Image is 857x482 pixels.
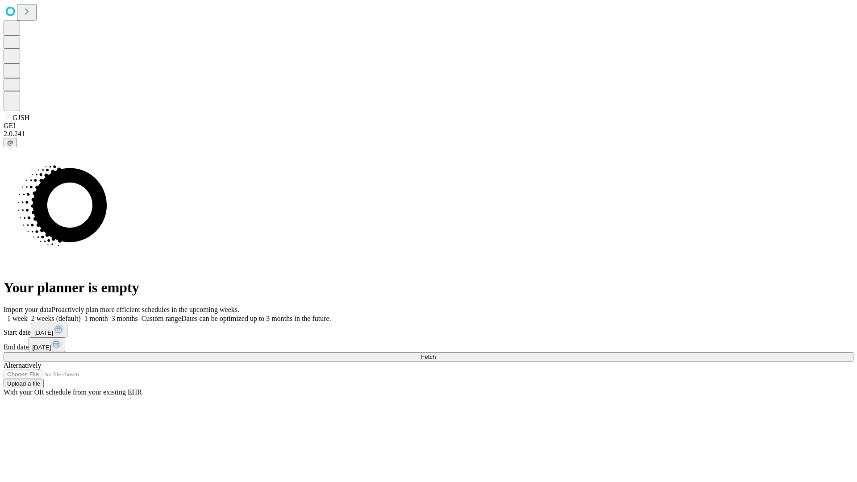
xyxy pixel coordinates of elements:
span: Import your data [4,306,52,313]
span: Custom range [141,315,181,322]
button: Upload a file [4,379,44,388]
span: 1 month [84,315,108,322]
div: End date [4,337,853,352]
span: GJSH [12,114,29,121]
button: [DATE] [31,323,67,337]
button: [DATE] [29,337,65,352]
span: 2 weeks (default) [31,315,81,322]
span: [DATE] [34,329,53,336]
span: 3 months [112,315,138,322]
div: 2.0.241 [4,130,853,138]
span: @ [7,139,13,146]
span: 1 week [7,315,28,322]
span: With your OR schedule from your existing EHR [4,388,142,396]
span: Dates can be optimized up to 3 months in the future. [181,315,331,322]
button: @ [4,138,17,147]
button: Fetch [4,352,853,361]
span: Alternatively [4,361,41,369]
h1: Your planner is empty [4,279,853,296]
span: Proactively plan more efficient schedules in the upcoming weeks. [52,306,239,313]
div: GEI [4,122,853,130]
div: Start date [4,323,853,337]
span: Fetch [421,353,436,360]
span: [DATE] [32,344,51,351]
